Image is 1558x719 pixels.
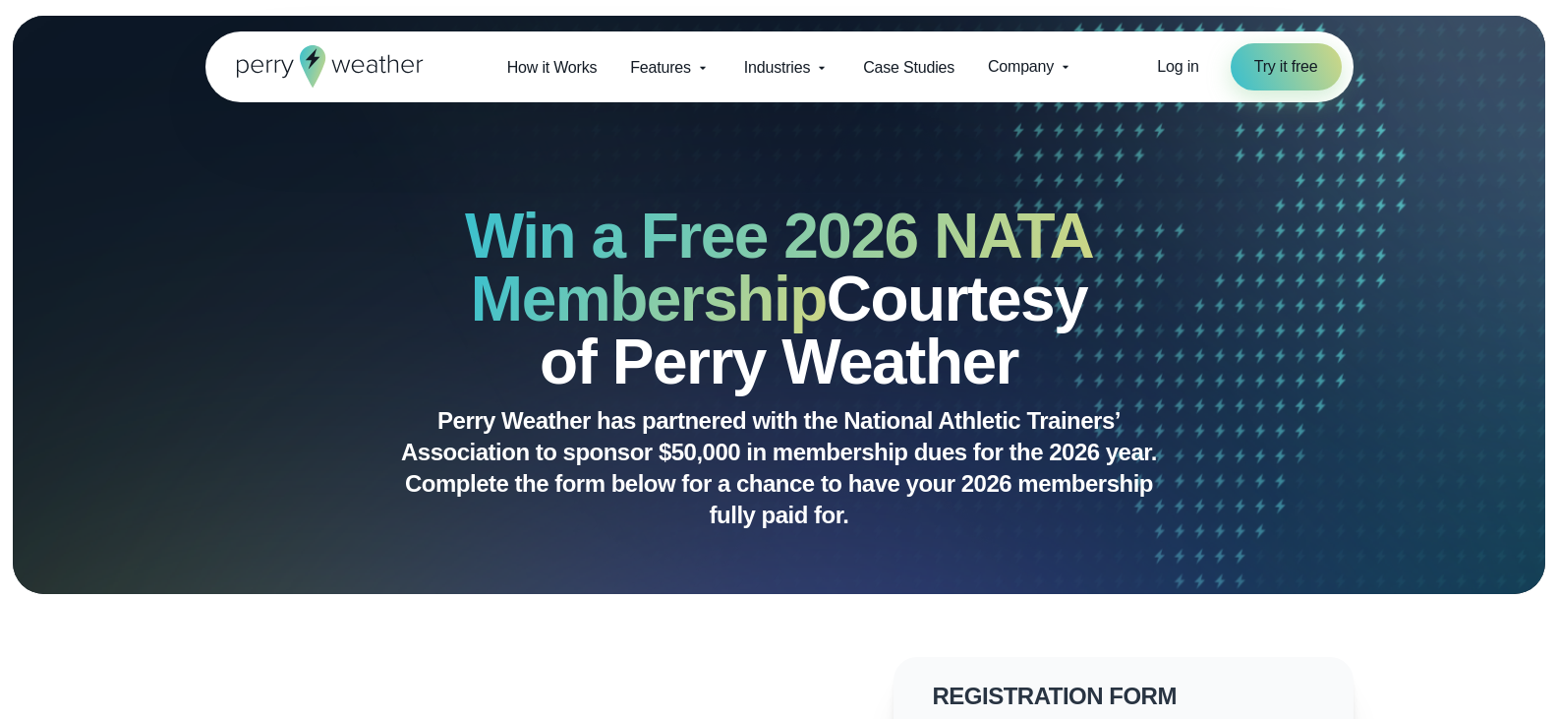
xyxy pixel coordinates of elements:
[630,56,691,80] span: Features
[465,201,1093,334] strong: Win a Free 2026 NATA Membership
[507,56,598,80] span: How it Works
[1231,43,1342,90] a: Try it free
[304,205,1255,393] h2: Courtesy of Perry Weather
[386,405,1173,531] p: Perry Weather has partnered with the National Athletic Trainers’ Association to sponsor $50,000 i...
[1254,55,1318,79] span: Try it free
[863,56,954,80] span: Case Studies
[1157,58,1198,75] span: Log in
[988,55,1054,79] span: Company
[490,47,614,88] a: How it Works
[744,56,810,80] span: Industries
[933,683,1177,709] strong: REGISTRATION FORM
[846,47,971,88] a: Case Studies
[1157,55,1198,79] a: Log in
